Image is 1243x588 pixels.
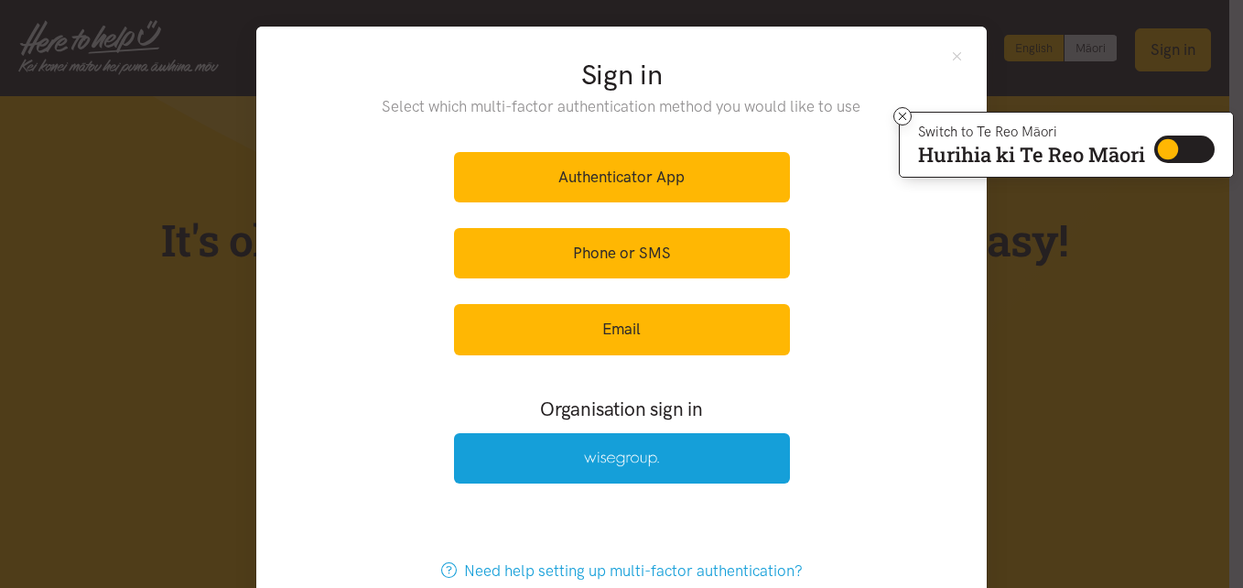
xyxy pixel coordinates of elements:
[454,304,790,354] a: Email
[918,147,1145,163] p: Hurihia ki Te Reo Māori
[404,396,839,422] h3: Organisation sign in
[454,152,790,202] a: Authenticator App
[949,49,965,64] button: Close
[454,228,790,278] a: Phone or SMS
[345,56,899,94] h2: Sign in
[584,452,659,467] img: Wise Group
[918,126,1145,137] p: Switch to Te Reo Māori
[345,94,899,119] p: Select which multi-factor authentication method you would like to use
